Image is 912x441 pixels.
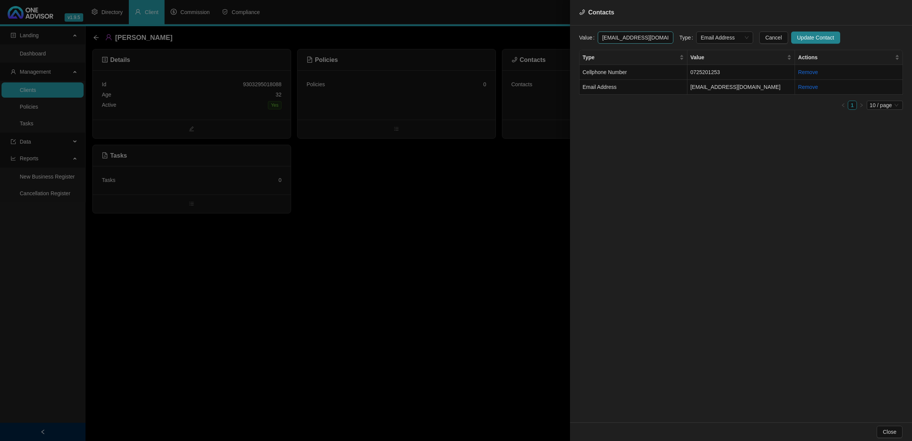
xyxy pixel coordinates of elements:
[857,101,866,110] button: right
[798,84,818,90] a: Remove
[857,101,866,110] li: Next Page
[877,426,902,438] button: Close
[583,84,616,90] span: Email Address
[579,50,687,65] th: Type
[588,9,614,16] span: Contacts
[841,103,845,107] span: left
[701,32,749,43] span: Email Address
[687,50,795,65] th: Value
[848,101,857,110] li: 1
[867,101,903,110] div: Page Size
[883,428,896,436] span: Close
[765,33,782,42] span: Cancel
[797,33,834,42] span: Update Contact
[795,50,903,65] th: Actions
[679,32,696,44] label: Type
[583,69,627,75] span: Cellphone Number
[839,101,848,110] li: Previous Page
[798,69,818,75] a: Remove
[687,80,795,95] td: [EMAIL_ADDRESS][DOMAIN_NAME]
[579,32,598,44] label: Value
[798,53,893,62] span: Actions
[839,101,848,110] button: left
[759,32,788,44] button: Cancel
[579,9,585,15] span: phone
[859,103,864,107] span: right
[870,101,900,109] span: 10 / page
[791,32,840,44] button: Update Contact
[583,53,678,62] span: Type
[848,101,857,109] a: 1
[690,53,786,62] span: Value
[687,65,795,80] td: 0725201253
